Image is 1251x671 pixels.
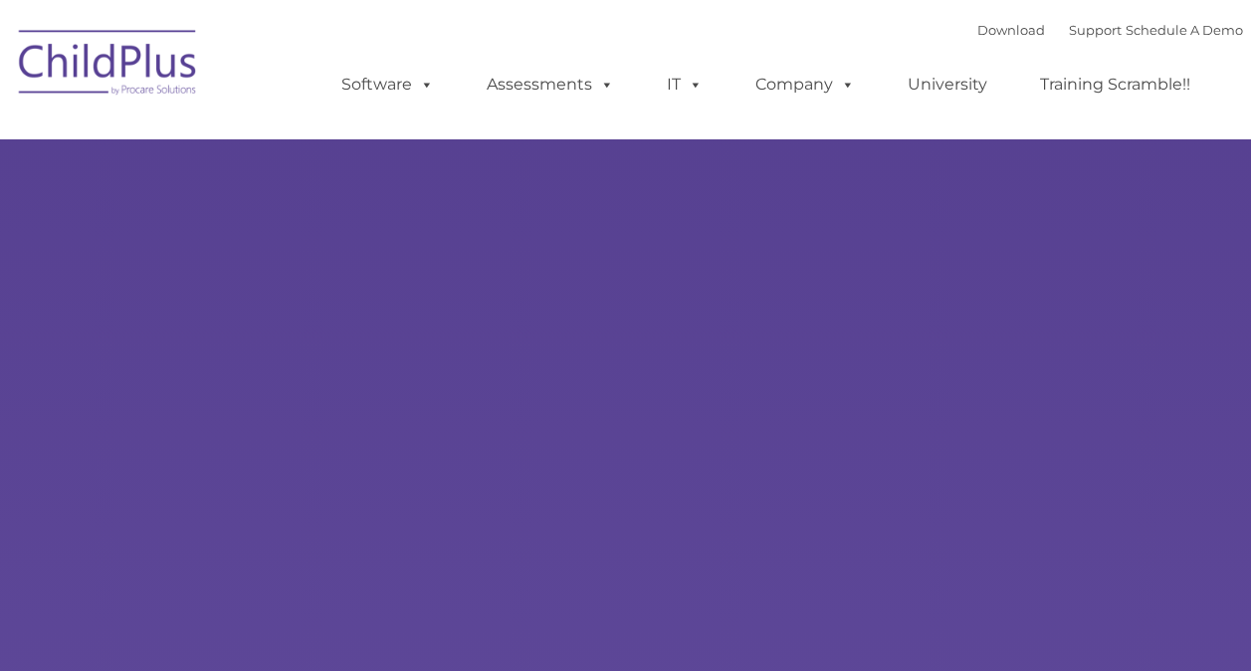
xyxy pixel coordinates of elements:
a: Training Scramble!! [1020,65,1210,105]
a: IT [647,65,723,105]
a: Download [977,22,1045,38]
img: ChildPlus by Procare Solutions [9,16,208,115]
a: University [888,65,1007,105]
a: Company [735,65,875,105]
a: Schedule A Demo [1126,22,1243,38]
a: Support [1069,22,1122,38]
a: Software [321,65,454,105]
a: Assessments [467,65,634,105]
font: | [977,22,1243,38]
